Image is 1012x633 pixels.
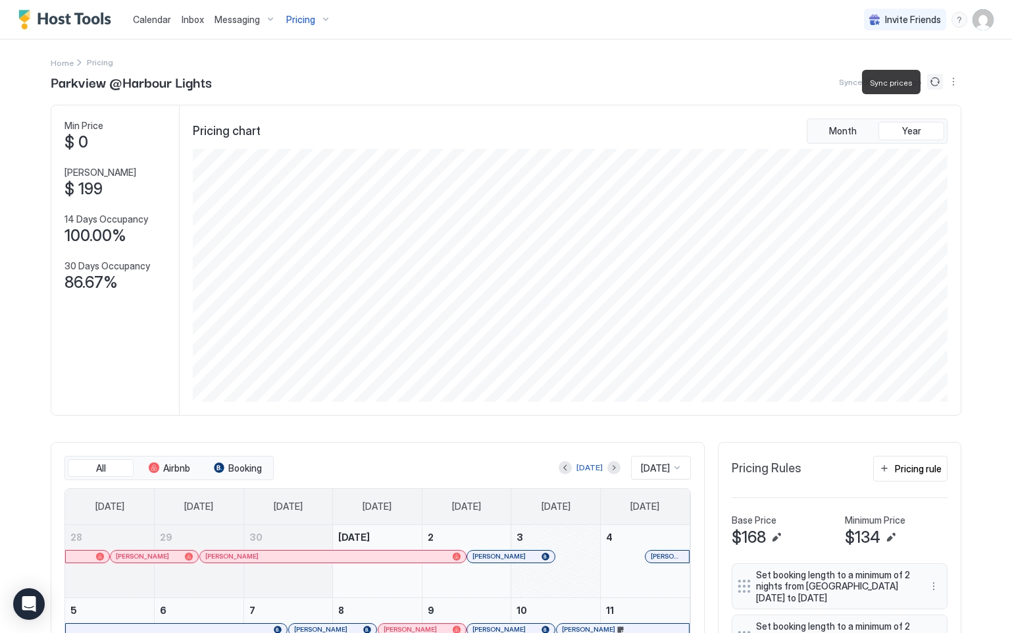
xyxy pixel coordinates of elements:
[160,532,172,543] span: 29
[732,528,766,547] span: $168
[927,74,943,90] button: Sync prices
[511,598,600,622] a: October 10, 2025
[883,530,899,545] button: Edit
[116,552,193,561] div: [PERSON_NAME]
[973,9,994,30] div: User profile
[64,456,274,481] div: tab-group
[64,120,103,132] span: Min Price
[155,598,243,622] a: October 6, 2025
[333,525,422,549] a: October 1, 2025
[116,552,169,561] span: [PERSON_NAME]
[870,78,913,88] span: Sync prices
[286,14,315,26] span: Pricing
[205,552,461,561] div: [PERSON_NAME]
[574,460,605,476] button: [DATE]
[641,462,670,474] span: [DATE]
[13,588,45,620] div: Open Intercom Messenger
[51,55,74,69] a: Home
[559,461,572,474] button: Previous month
[349,489,405,524] a: Wednesday
[845,514,905,526] span: Minimum Price
[511,525,600,549] a: October 3, 2025
[95,501,124,512] span: [DATE]
[542,501,570,512] span: [DATE]
[64,226,126,246] span: 100.00%
[338,532,370,543] span: [DATE]
[18,10,117,30] a: Host Tools Logo
[82,489,138,524] a: Sunday
[193,124,261,139] span: Pricing chart
[68,459,134,478] button: All
[51,55,74,69] div: Breadcrumb
[422,598,511,622] a: October 9, 2025
[249,532,263,543] span: 30
[946,74,961,90] button: More options
[452,501,481,512] span: [DATE]
[64,260,150,272] span: 30 Days Occupancy
[133,14,171,25] span: Calendar
[810,122,876,140] button: Month
[65,525,155,598] td: September 28, 2025
[885,14,941,26] span: Invite Friends
[517,605,527,616] span: 10
[439,489,494,524] a: Thursday
[576,462,603,474] div: [DATE]
[926,578,942,594] div: menu
[51,58,74,68] span: Home
[160,605,166,616] span: 6
[878,122,944,140] button: Year
[732,563,948,610] div: Set booking length to a minimum of 2 nights from [GEOGRAPHIC_DATA][DATE] to [DATE] menu
[606,605,614,616] span: 11
[64,273,118,292] span: 86.67%
[261,489,316,524] a: Tuesday
[182,14,204,25] span: Inbox
[64,213,148,225] span: 14 Days Occupancy
[807,119,948,144] div: tab-group
[472,552,526,561] span: [PERSON_NAME]
[64,167,136,179] span: [PERSON_NAME]
[873,456,948,482] button: Pricing rule
[732,461,801,476] span: Pricing Rules
[769,530,784,545] button: Edit
[155,525,243,549] a: September 29, 2025
[70,532,82,543] span: 28
[70,605,77,616] span: 5
[205,552,259,561] span: [PERSON_NAME]
[243,525,333,598] td: September 30, 2025
[517,532,523,543] span: 3
[630,501,659,512] span: [DATE]
[600,525,690,598] td: October 4, 2025
[528,489,584,524] a: Friday
[182,13,204,26] a: Inbox
[428,532,434,543] span: 2
[946,74,961,90] div: menu
[215,14,260,26] span: Messaging
[163,462,190,474] span: Airbnb
[422,525,511,549] a: October 2, 2025
[601,525,690,549] a: October 4, 2025
[651,552,684,561] span: [PERSON_NAME] [PERSON_NAME]
[363,501,392,512] span: [DATE]
[64,132,88,152] span: $ 0
[65,525,154,549] a: September 28, 2025
[249,605,255,616] span: 7
[756,569,913,604] span: Set booking length to a minimum of 2 nights from [GEOGRAPHIC_DATA][DATE] to [DATE]
[155,525,244,598] td: September 29, 2025
[338,605,344,616] span: 8
[136,459,202,478] button: Airbnb
[951,12,967,28] div: menu
[829,125,857,137] span: Month
[845,528,880,547] span: $134
[274,501,303,512] span: [DATE]
[839,77,922,87] span: Synced 6 minutes ago
[244,525,333,549] a: September 30, 2025
[617,489,672,524] a: Saturday
[422,525,511,598] td: October 2, 2025
[732,514,776,526] span: Base Price
[902,125,921,137] span: Year
[601,598,690,622] a: October 11, 2025
[228,462,262,474] span: Booking
[428,605,434,616] span: 9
